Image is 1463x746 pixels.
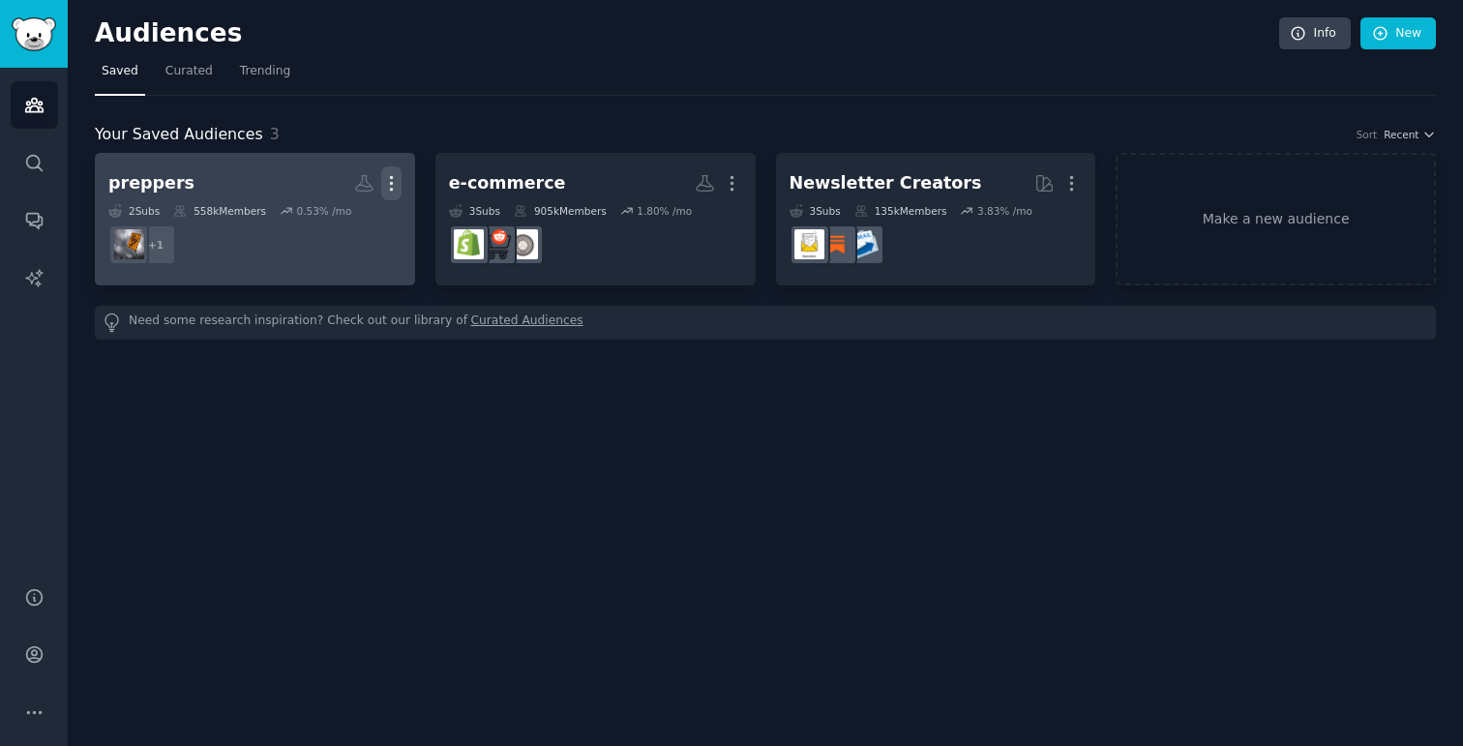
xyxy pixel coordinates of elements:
img: ecommerce [481,229,511,259]
h2: Audiences [95,18,1279,49]
div: + 1 [135,224,176,265]
div: preppers [108,171,194,195]
img: Substack [821,229,851,259]
div: Need some research inspiration? Check out our library of [95,306,1436,340]
a: Info [1279,17,1351,50]
div: 3 Sub s [790,204,841,218]
div: 0.53 % /mo [296,204,351,218]
div: 3.83 % /mo [977,204,1032,218]
a: Saved [95,56,145,96]
a: Curated [159,56,220,96]
img: preppers [114,229,144,259]
img: ShopifyeCommerce [508,229,538,259]
span: Your Saved Audiences [95,123,263,147]
a: New [1360,17,1436,50]
div: 1.80 % /mo [637,204,692,218]
a: preppers2Subs558kMembers0.53% /mo+1preppers [95,153,415,285]
span: Saved [102,63,138,80]
span: Trending [240,63,290,80]
img: GummySearch logo [12,17,56,51]
a: Trending [233,56,297,96]
span: 3 [270,125,280,143]
span: Recent [1384,128,1418,141]
div: Newsletter Creators [790,171,982,195]
div: 558k Members [173,204,266,218]
div: 2 Sub s [108,204,160,218]
button: Recent [1384,128,1436,141]
img: shopify [454,229,484,259]
div: 905k Members [514,204,607,218]
img: Emailmarketing [849,229,879,259]
div: 3 Sub s [449,204,500,218]
div: Sort [1357,128,1378,141]
a: e-commerce3Subs905kMembers1.80% /moShopifyeCommerceecommerceshopify [435,153,756,285]
img: Newsletters [794,229,824,259]
span: Curated [165,63,213,80]
a: Newsletter Creators3Subs135kMembers3.83% /moEmailmarketingSubstackNewsletters [776,153,1096,285]
a: Curated Audiences [471,313,583,333]
div: 135k Members [854,204,947,218]
a: Make a new audience [1116,153,1436,285]
div: e-commerce [449,171,566,195]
